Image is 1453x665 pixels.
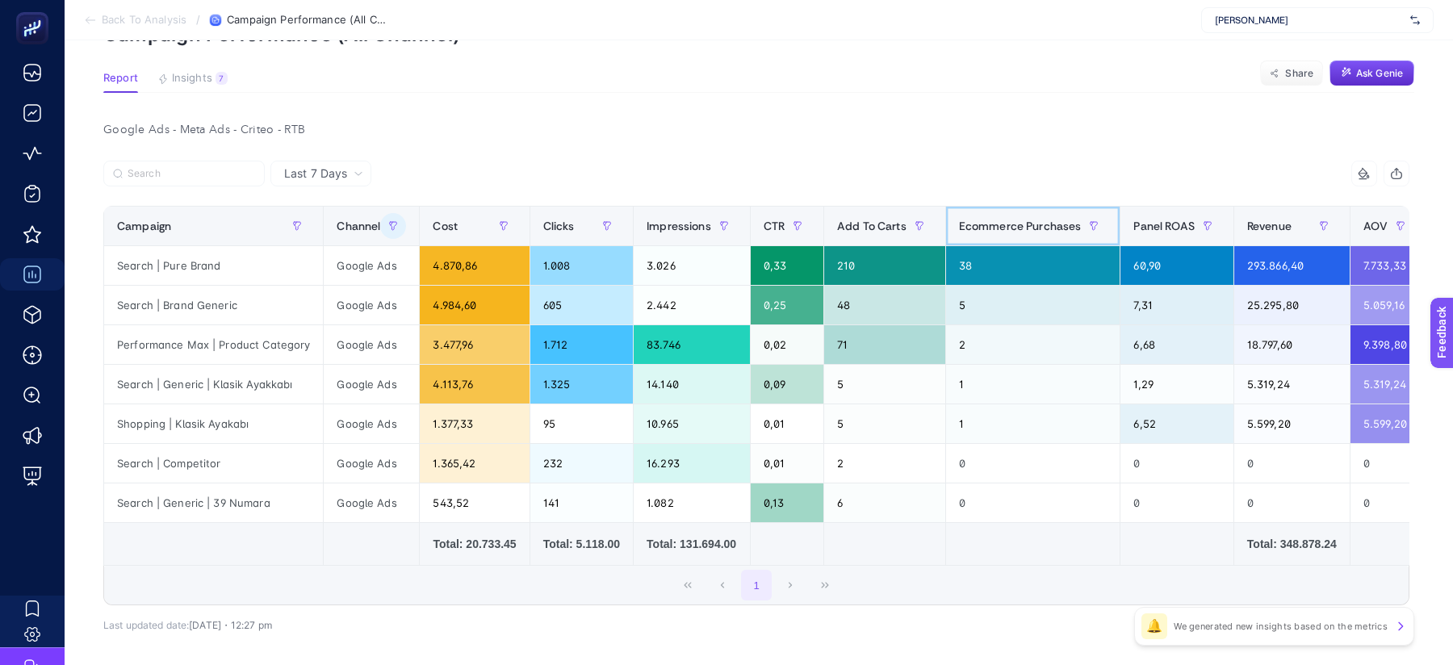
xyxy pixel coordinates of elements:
span: Last updated date: [103,619,189,631]
span: Revenue [1247,220,1292,232]
div: 1.712 [530,325,633,364]
div: 1 [946,404,1120,443]
div: 1.377,33 [420,404,529,443]
div: Google Ads [324,286,419,324]
div: 18.797,60 [1234,325,1350,364]
span: Share [1285,67,1313,80]
div: 7,31 [1120,286,1233,324]
div: 0 [1120,444,1233,483]
div: Last 7 Days [103,186,1409,631]
div: 5.599,20 [1350,404,1426,443]
div: 2.442 [634,286,750,324]
div: Google Ads - Meta Ads - Criteo - RTB [90,119,1422,141]
div: 16.293 [634,444,750,483]
div: 0,02 [751,325,823,364]
span: Panel ROAS [1133,220,1194,232]
div: 141 [530,483,633,522]
div: 1.008 [530,246,633,285]
div: Google Ads [324,483,419,522]
div: 6,68 [1120,325,1233,364]
div: 0,01 [751,444,823,483]
div: Google Ads [324,444,419,483]
div: Search | Competitor [104,444,323,483]
span: AOV [1363,220,1388,232]
div: 0,01 [751,404,823,443]
div: 5.319,24 [1234,365,1350,404]
div: Search | Pure Brand [104,246,323,285]
div: 4.984,60 [420,286,529,324]
div: 543,52 [420,483,529,522]
div: Performance Max | Product Category [104,325,323,364]
div: 25.295,80 [1234,286,1350,324]
p: We generated new insights based on the metrics [1174,620,1388,633]
span: Feedback [10,5,61,18]
span: CTR [764,220,785,232]
div: Total: 5.118.00 [543,536,620,552]
span: Add To Carts [837,220,907,232]
div: 6 [824,483,945,522]
div: 3.477,96 [420,325,529,364]
div: 5 [824,404,945,443]
span: Clicks [543,220,575,232]
div: Search | Generic | 39 Numara [104,483,323,522]
button: Share [1260,61,1323,86]
div: 4.113,76 [420,365,529,404]
div: Google Ads [324,246,419,285]
div: 48 [824,286,945,324]
div: Google Ads [324,325,419,364]
div: 14.140 [634,365,750,404]
div: 1.325 [530,365,633,404]
div: 0,09 [751,365,823,404]
button: Ask Genie [1329,61,1414,86]
div: 10.965 [634,404,750,443]
input: Search [128,168,255,180]
div: 0 [1120,483,1233,522]
div: 2 [824,444,945,483]
div: 7 [216,72,228,85]
span: / [196,13,200,26]
span: Back To Analysis [102,14,186,27]
div: 1 [946,365,1120,404]
div: 5.599,20 [1234,404,1350,443]
div: 60,90 [1120,246,1233,285]
span: Last 7 Days [284,165,347,182]
div: 0,13 [751,483,823,522]
div: 1.082 [634,483,750,522]
div: 71 [824,325,945,364]
span: Channel [337,220,380,232]
div: Shopping | Klasik Ayakabı [104,404,323,443]
button: 1 [741,570,772,600]
div: 4.870,86 [420,246,529,285]
div: 1.365,42 [420,444,529,483]
span: [PERSON_NAME] [1215,14,1404,27]
div: 5.319,24 [1350,365,1426,404]
div: 7.733,33 [1350,246,1426,285]
div: 0 [1234,444,1350,483]
div: Total: 131.694.00 [647,536,737,552]
div: Search | Generic | Klasik Ayakkabı [104,365,323,404]
div: 0 [1234,483,1350,522]
img: svg%3e [1410,12,1420,28]
div: 🔔 [1141,613,1167,639]
div: 5.059,16 [1350,286,1426,324]
div: 0 [946,483,1120,522]
span: Impressions [647,220,711,232]
div: Google Ads [324,404,419,443]
div: 95 [530,404,633,443]
span: Ecommerce Purchases [959,220,1082,232]
div: 232 [530,444,633,483]
div: 5 [946,286,1120,324]
div: 3.026 [634,246,750,285]
span: Campaign Performance (All Channel) [227,14,388,27]
div: 0,33 [751,246,823,285]
div: 83.746 [634,325,750,364]
div: 38 [946,246,1120,285]
div: Google Ads [324,365,419,404]
div: 0 [1350,483,1426,522]
div: 0 [946,444,1120,483]
div: 6,52 [1120,404,1233,443]
div: 210 [824,246,945,285]
div: 0 [1350,444,1426,483]
div: Total: 20.733.45 [433,536,516,552]
span: [DATE]・12:27 pm [189,619,272,631]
